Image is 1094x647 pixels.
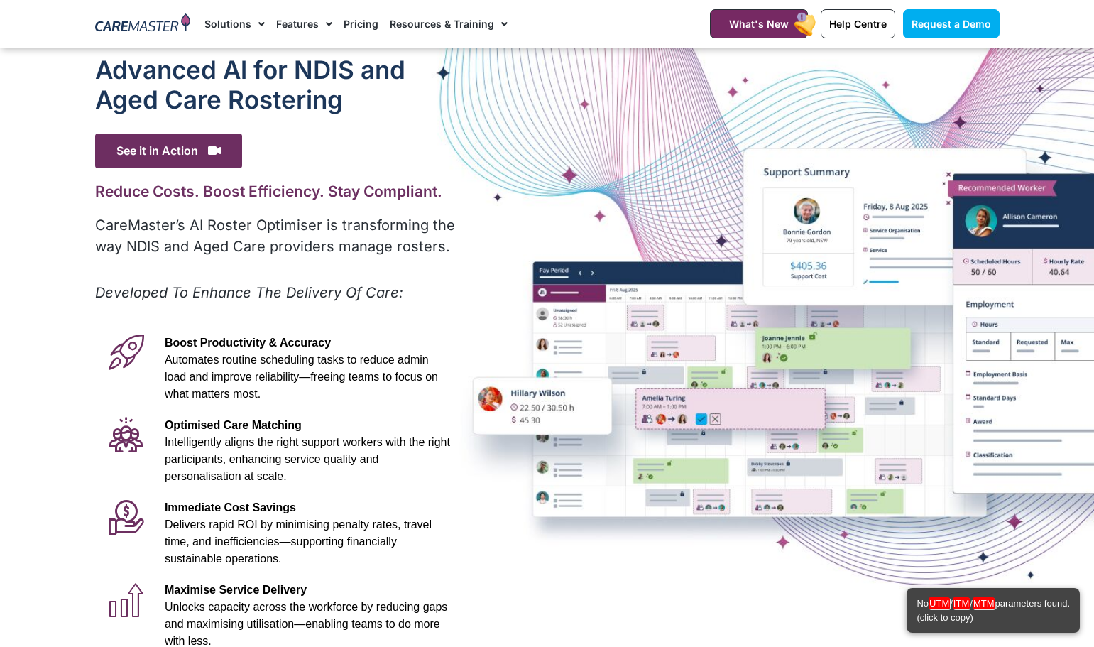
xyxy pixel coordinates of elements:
[973,597,995,609] em: MTM
[95,183,458,200] h2: Reduce Costs. Boost Efficiency. Stay Compliant.
[165,419,302,431] span: Optimised Care Matching
[95,284,403,301] em: Developed To Enhance The Delivery Of Care:
[903,9,1000,38] a: Request a Demo
[165,436,450,482] span: Intelligently aligns the right support workers with the right participants, enhancing service qua...
[907,588,1080,633] div: Click to copy
[165,518,432,565] span: Delivers rapid ROI by minimising penalty rates, travel time, and inefficiencies—supporting financ...
[95,13,191,35] img: CareMaster Logo
[929,597,950,609] em: UTM
[165,584,307,596] span: Maximise Service Delivery
[165,337,331,349] span: Boost Productivity & Accuracy
[829,18,887,30] span: Help Centre
[165,501,296,513] span: Immediate Cost Savings
[165,354,438,400] span: Automates routine scheduling tasks to reduce admin load and improve reliability—freeing teams to ...
[165,601,447,647] span: Unlocks capacity across the workforce by reducing gaps and maximising utilisation—enabling teams ...
[912,18,991,30] span: Request a Demo
[953,597,970,609] em: ITM
[95,55,458,114] h1: Advanced Al for NDIS and Aged Care Rostering
[821,9,895,38] a: Help Centre
[710,9,808,38] a: What's New
[95,214,458,257] p: CareMaster’s AI Roster Optimiser is transforming the way NDIS and Aged Care providers manage rost...
[95,134,242,168] span: See it in Action
[729,18,789,30] span: What's New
